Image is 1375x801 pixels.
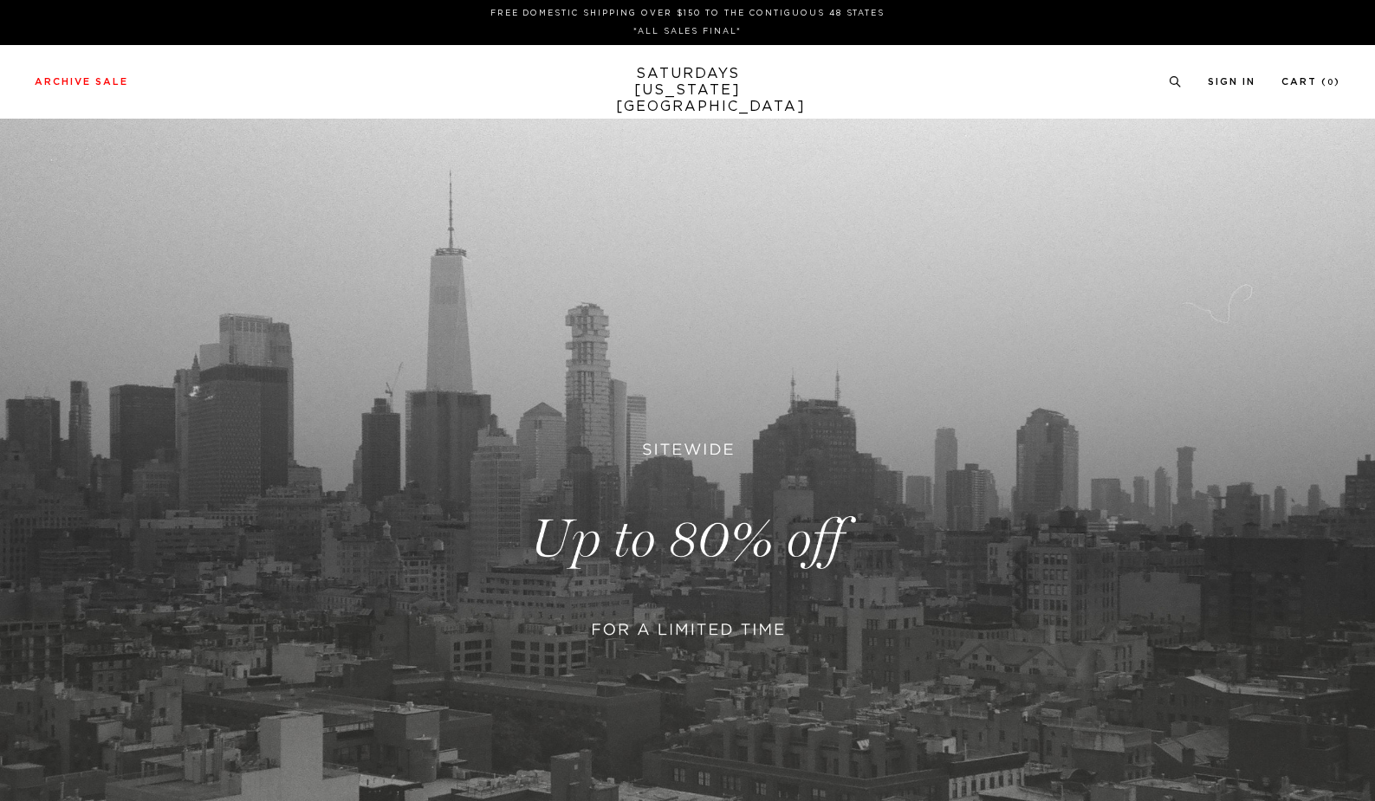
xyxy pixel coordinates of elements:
a: SATURDAYS[US_STATE][GEOGRAPHIC_DATA] [616,66,759,115]
a: Archive Sale [35,77,128,87]
p: FREE DOMESTIC SHIPPING OVER $150 TO THE CONTIGUOUS 48 STATES [42,7,1333,20]
small: 0 [1327,79,1334,87]
p: *ALL SALES FINAL* [42,25,1333,38]
a: Cart (0) [1281,77,1340,87]
a: Sign In [1208,77,1255,87]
